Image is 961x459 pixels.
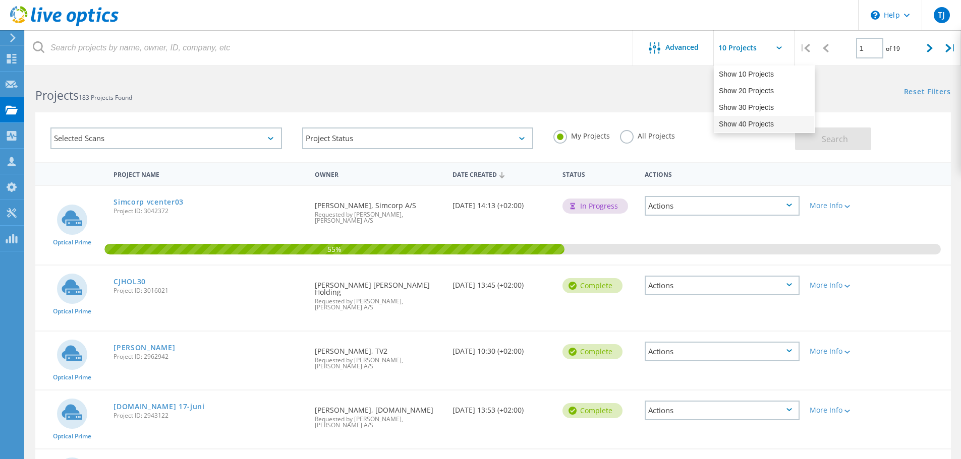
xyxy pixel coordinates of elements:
[50,127,282,149] div: Selected Scans
[810,407,873,414] div: More Info
[640,164,805,183] div: Actions
[114,354,305,360] span: Project ID: 2962942
[114,208,305,214] span: Project ID: 3042372
[79,93,132,102] span: 183 Projects Found
[114,344,175,351] a: [PERSON_NAME]
[447,332,557,365] div: [DATE] 10:30 (+02:00)
[315,212,442,224] span: Requested by [PERSON_NAME], [PERSON_NAME] A/S
[645,196,800,216] div: Actions
[714,83,814,99] div: Show 20 Projects
[310,332,447,379] div: [PERSON_NAME], TV2
[310,164,447,183] div: Owner
[562,403,623,418] div: Complete
[25,30,634,65] input: Search projects by name, owner, ID, company, etc
[10,21,119,28] a: Live Optics Dashboard
[114,278,146,285] a: CJHOL30
[315,416,442,428] span: Requested by [PERSON_NAME], [PERSON_NAME] A/S
[35,87,79,103] b: Projects
[645,276,800,295] div: Actions
[310,186,447,234] div: [PERSON_NAME], Simcorp A/S
[53,308,91,314] span: Optical Prime
[114,199,184,206] a: Simcorp vcenter03
[940,30,961,66] div: |
[620,130,675,140] label: All Projects
[53,374,91,380] span: Optical Prime
[904,88,951,97] a: Reset Filters
[447,186,557,219] div: [DATE] 14:13 (+02:00)
[447,164,557,183] div: Date Created
[447,266,557,299] div: [DATE] 13:45 (+02:00)
[53,239,91,245] span: Optical Prime
[310,390,447,438] div: [PERSON_NAME], [DOMAIN_NAME]
[795,127,871,150] button: Search
[104,244,564,253] span: 55%
[714,66,814,83] div: Show 10 Projects
[562,199,628,214] div: In Progress
[114,288,305,294] span: Project ID: 3016021
[302,127,534,149] div: Project Status
[795,30,815,66] div: |
[938,11,945,19] span: TJ
[822,134,848,145] span: Search
[714,116,814,133] div: Show 40 Projects
[447,390,557,424] div: [DATE] 13:53 (+02:00)
[645,401,800,420] div: Actions
[557,164,640,183] div: Status
[645,342,800,361] div: Actions
[53,433,91,439] span: Optical Prime
[315,298,442,310] span: Requested by [PERSON_NAME], [PERSON_NAME] A/S
[114,403,205,410] a: [DOMAIN_NAME] 17-juni
[810,202,873,209] div: More Info
[562,278,623,293] div: Complete
[871,11,880,20] svg: \n
[310,266,447,320] div: [PERSON_NAME] [PERSON_NAME] Holding
[714,99,814,116] div: Show 30 Projects
[108,164,310,183] div: Project Name
[810,348,873,355] div: More Info
[665,44,699,51] span: Advanced
[553,130,610,140] label: My Projects
[315,357,442,369] span: Requested by [PERSON_NAME], [PERSON_NAME] A/S
[886,44,900,53] span: of 19
[810,282,873,289] div: More Info
[562,344,623,359] div: Complete
[114,413,305,419] span: Project ID: 2943122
